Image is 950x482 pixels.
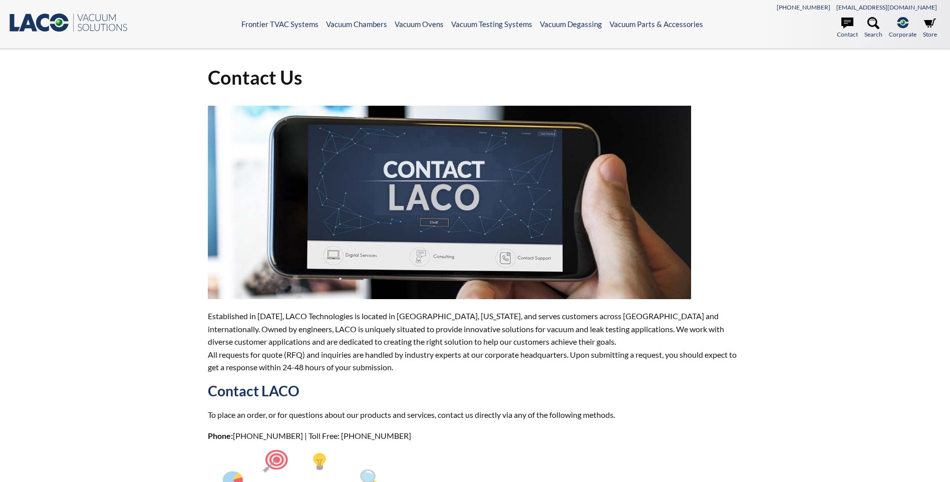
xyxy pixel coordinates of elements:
a: Vacuum Parts & Accessories [609,20,703,29]
p: To place an order, or for questions about our products and services, contact us directly via any ... [208,408,742,421]
img: ContactUs.jpg [208,106,691,299]
a: Store [923,17,937,39]
a: [PHONE_NUMBER] [777,4,830,11]
h1: Contact Us [208,65,742,90]
a: Vacuum Testing Systems [451,20,532,29]
strong: Contact LACO [208,382,299,399]
p: [PHONE_NUMBER] | Toll Free: [PHONE_NUMBER] [208,429,742,442]
a: Vacuum Chambers [326,20,387,29]
a: Search [864,17,882,39]
a: Frontier TVAC Systems [241,20,319,29]
a: Contact [837,17,858,39]
a: Vacuum Ovens [395,20,444,29]
strong: Phone: [208,431,233,440]
p: Established in [DATE], LACO Technologies is located in [GEOGRAPHIC_DATA], [US_STATE], and serves ... [208,310,742,374]
span: Corporate [889,30,916,39]
a: Vacuum Degassing [540,20,602,29]
a: [EMAIL_ADDRESS][DOMAIN_NAME] [836,4,937,11]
